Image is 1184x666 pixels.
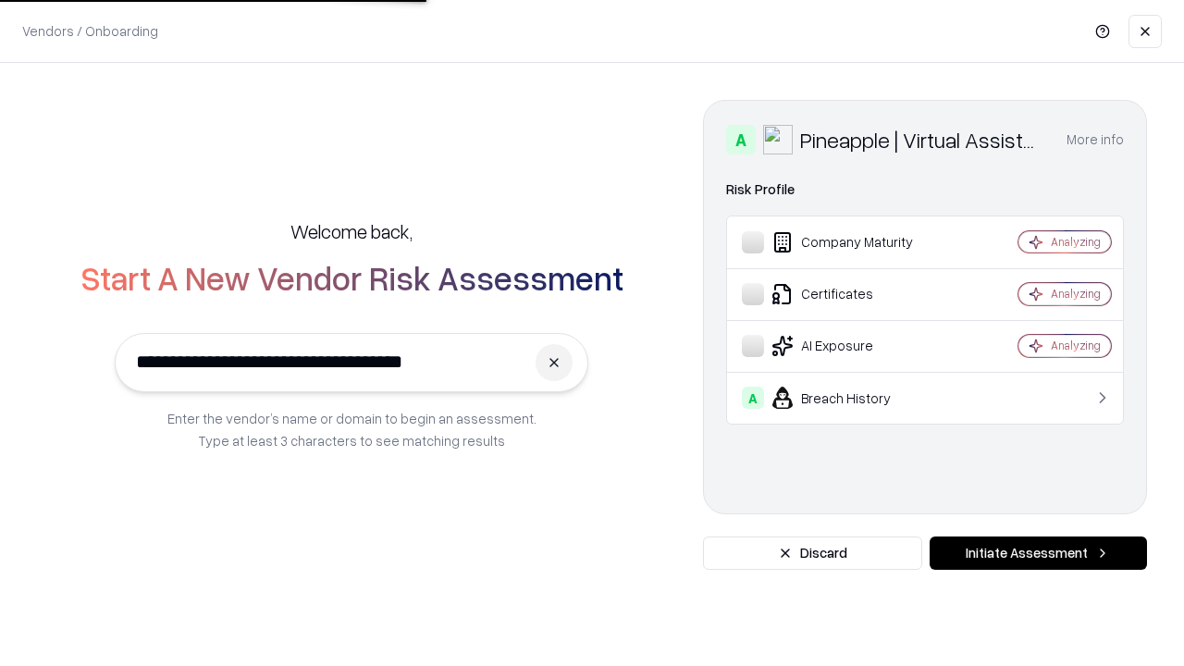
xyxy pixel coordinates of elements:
[742,231,963,253] div: Company Maturity
[167,407,536,451] p: Enter the vendor’s name or domain to begin an assessment. Type at least 3 characters to see match...
[726,179,1124,201] div: Risk Profile
[742,283,963,305] div: Certificates
[742,335,963,357] div: AI Exposure
[22,21,158,41] p: Vendors / Onboarding
[800,125,1044,154] div: Pineapple | Virtual Assistant Agency
[763,125,793,154] img: Pineapple | Virtual Assistant Agency
[1051,286,1101,302] div: Analyzing
[80,259,623,296] h2: Start A New Vendor Risk Assessment
[1067,123,1124,156] button: More info
[742,387,963,409] div: Breach History
[726,125,756,154] div: A
[1051,234,1101,250] div: Analyzing
[1051,338,1101,353] div: Analyzing
[930,536,1147,570] button: Initiate Assessment
[742,387,764,409] div: A
[703,536,922,570] button: Discard
[290,218,413,244] h5: Welcome back,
